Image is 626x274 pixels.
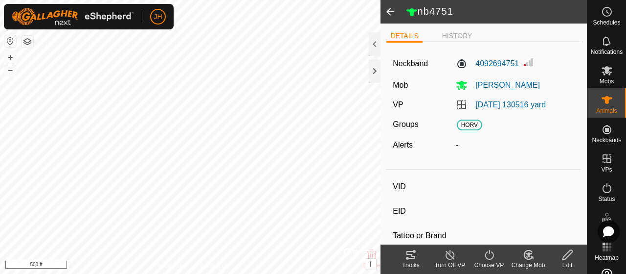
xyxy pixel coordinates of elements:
button: Reset Map [4,35,16,47]
a: Privacy Policy [152,261,188,270]
img: Gallagher Logo [12,8,134,25]
button: – [4,64,16,76]
a: Contact Us [200,261,228,270]
label: Neckband [393,58,428,70]
h2: nb4751 [406,5,587,18]
label: 4092694751 [456,58,519,70]
img: Signal strength [523,56,535,68]
a: [DATE] 130516 yard [475,100,546,109]
span: i [369,260,371,268]
span: HORV [457,120,482,130]
div: Choose VP [469,261,509,270]
button: Map Layers [22,36,33,48]
label: VP [393,100,403,109]
li: HISTORY [438,31,476,41]
span: Mobs [600,78,614,84]
label: Mob [393,81,408,89]
label: EID [393,205,453,218]
span: Status [598,196,615,202]
li: DETAILS [386,31,422,43]
div: Tracks [391,261,430,270]
button: + [4,51,16,63]
div: - [452,139,578,151]
span: Schedules [593,20,620,25]
span: Neckbands [592,137,621,143]
label: Tattoo or Brand [393,229,453,242]
span: Notifications [591,49,623,55]
label: Groups [393,120,418,128]
span: [PERSON_NAME] [468,81,540,89]
button: i [365,259,376,270]
span: VPs [601,167,612,173]
span: Heatmap [595,255,619,261]
span: JH [154,12,162,22]
label: VID [393,180,453,193]
div: Edit [548,261,587,270]
label: Alerts [393,141,413,149]
div: Turn Off VP [430,261,469,270]
div: Change Mob [509,261,548,270]
span: Animals [596,108,617,114]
